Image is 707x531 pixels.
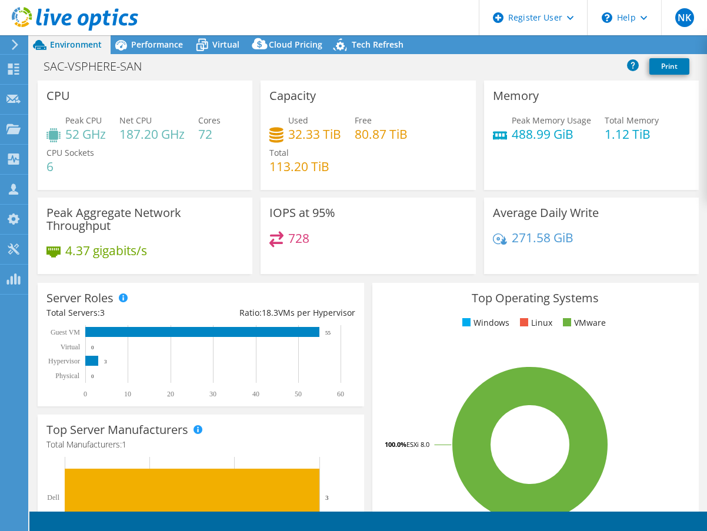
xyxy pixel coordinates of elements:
h3: Top Server Manufacturers [46,423,188,436]
span: Total [269,147,289,158]
text: 3 [104,359,107,365]
text: 30 [209,390,216,398]
h3: Average Daily Write [493,206,599,219]
h4: 52 GHz [65,128,106,141]
h4: 32.33 TiB [288,128,341,141]
span: Peak Memory Usage [512,115,591,126]
span: Environment [50,39,102,50]
h4: 6 [46,160,94,173]
h4: 4.37 gigabits/s [65,244,147,257]
li: Windows [459,316,509,329]
text: 55 [325,330,331,336]
h3: Top Operating Systems [381,292,690,305]
li: VMware [560,316,606,329]
text: 40 [252,390,259,398]
h4: Total Manufacturers: [46,438,355,451]
text: 50 [295,390,302,398]
span: Cloud Pricing [269,39,322,50]
text: 3 [325,494,329,501]
h4: 271.58 GiB [512,231,573,244]
h4: 80.87 TiB [355,128,408,141]
tspan: ESXi 8.0 [406,440,429,449]
text: 0 [91,345,94,350]
h3: IOPS at 95% [269,206,335,219]
span: Free [355,115,372,126]
h1: SAC-VSPHERE-SAN [38,60,160,73]
h4: 728 [288,232,309,245]
h3: Capacity [269,89,316,102]
text: 60 [337,390,344,398]
h4: 72 [198,128,221,141]
span: Virtual [212,39,239,50]
text: Guest VM [51,328,80,336]
span: Total Memory [605,115,659,126]
text: Hypervisor [48,357,80,365]
h3: Server Roles [46,292,114,305]
h4: 488.99 GiB [512,128,591,141]
span: NK [675,8,694,27]
span: Peak CPU [65,115,102,126]
span: 18.3 [262,307,278,318]
h4: 1.12 TiB [605,128,659,141]
span: Tech Refresh [352,39,403,50]
svg: \n [602,12,612,23]
text: 0 [84,390,87,398]
h4: 187.20 GHz [119,128,185,141]
span: 3 [100,307,105,318]
text: 10 [124,390,131,398]
text: Virtual [61,343,81,351]
span: Performance [131,39,183,50]
h3: CPU [46,89,70,102]
text: Physical [55,372,79,380]
span: Cores [198,115,221,126]
tspan: 100.0% [385,440,406,449]
h3: Peak Aggregate Network Throughput [46,206,244,232]
div: Ratio: VMs per Hypervisor [201,306,355,319]
text: 0 [91,373,94,379]
span: 1 [122,439,126,450]
h3: Memory [493,89,539,102]
text: Dell [47,493,59,502]
text: 20 [167,390,174,398]
h4: 113.20 TiB [269,160,329,173]
a: Print [649,58,689,75]
li: Linux [517,316,552,329]
span: CPU Sockets [46,147,94,158]
div: Total Servers: [46,306,201,319]
span: Net CPU [119,115,152,126]
span: Used [288,115,308,126]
